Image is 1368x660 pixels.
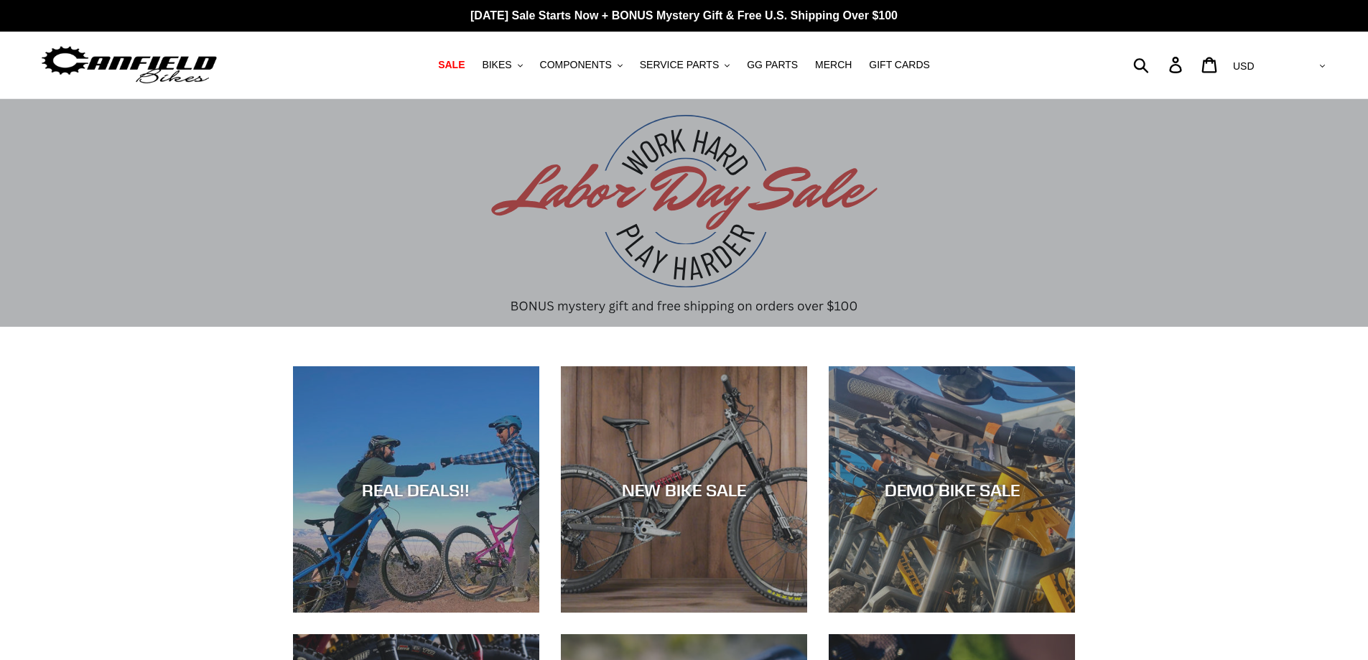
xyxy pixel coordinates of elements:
[808,55,859,75] a: MERCH
[293,366,539,613] a: REAL DEALS!!
[829,366,1075,613] a: DEMO BIKE SALE
[561,479,807,500] div: NEW BIKE SALE
[561,366,807,613] a: NEW BIKE SALE
[482,59,511,71] span: BIKES
[869,59,930,71] span: GIFT CARDS
[533,55,630,75] button: COMPONENTS
[438,59,465,71] span: SALE
[431,55,472,75] a: SALE
[1141,49,1178,80] input: Search
[740,55,805,75] a: GG PARTS
[633,55,737,75] button: SERVICE PARTS
[540,59,612,71] span: COMPONENTS
[640,59,719,71] span: SERVICE PARTS
[293,479,539,500] div: REAL DEALS!!
[475,55,529,75] button: BIKES
[39,42,219,88] img: Canfield Bikes
[862,55,937,75] a: GIFT CARDS
[815,59,852,71] span: MERCH
[747,59,798,71] span: GG PARTS
[829,479,1075,500] div: DEMO BIKE SALE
